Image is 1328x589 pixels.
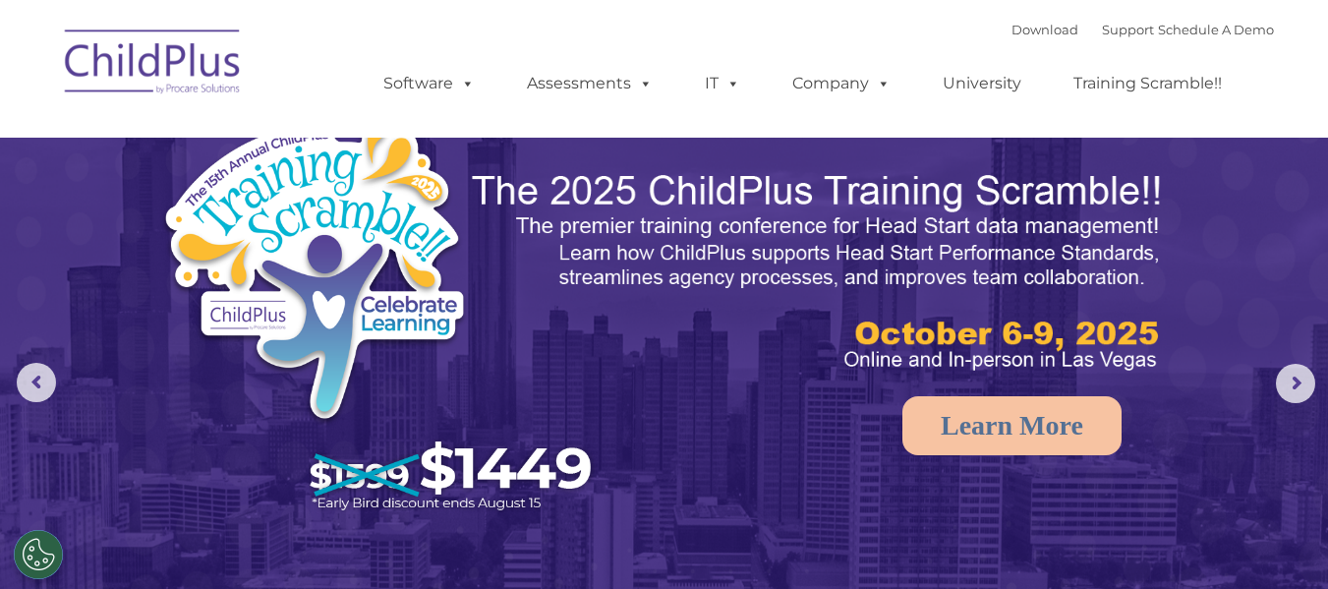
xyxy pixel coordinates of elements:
a: Training Scramble!! [1054,64,1241,103]
span: Last name [273,130,333,145]
button: Cookies Settings [14,530,63,579]
a: Learn More [902,396,1122,455]
a: Schedule A Demo [1158,22,1274,37]
a: Software [364,64,494,103]
a: Company [773,64,910,103]
span: Phone number [273,210,357,225]
a: IT [685,64,760,103]
a: Support [1102,22,1154,37]
img: ChildPlus by Procare Solutions [55,16,252,114]
a: University [923,64,1041,103]
font: | [1011,22,1274,37]
a: Download [1011,22,1078,37]
a: Assessments [507,64,672,103]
